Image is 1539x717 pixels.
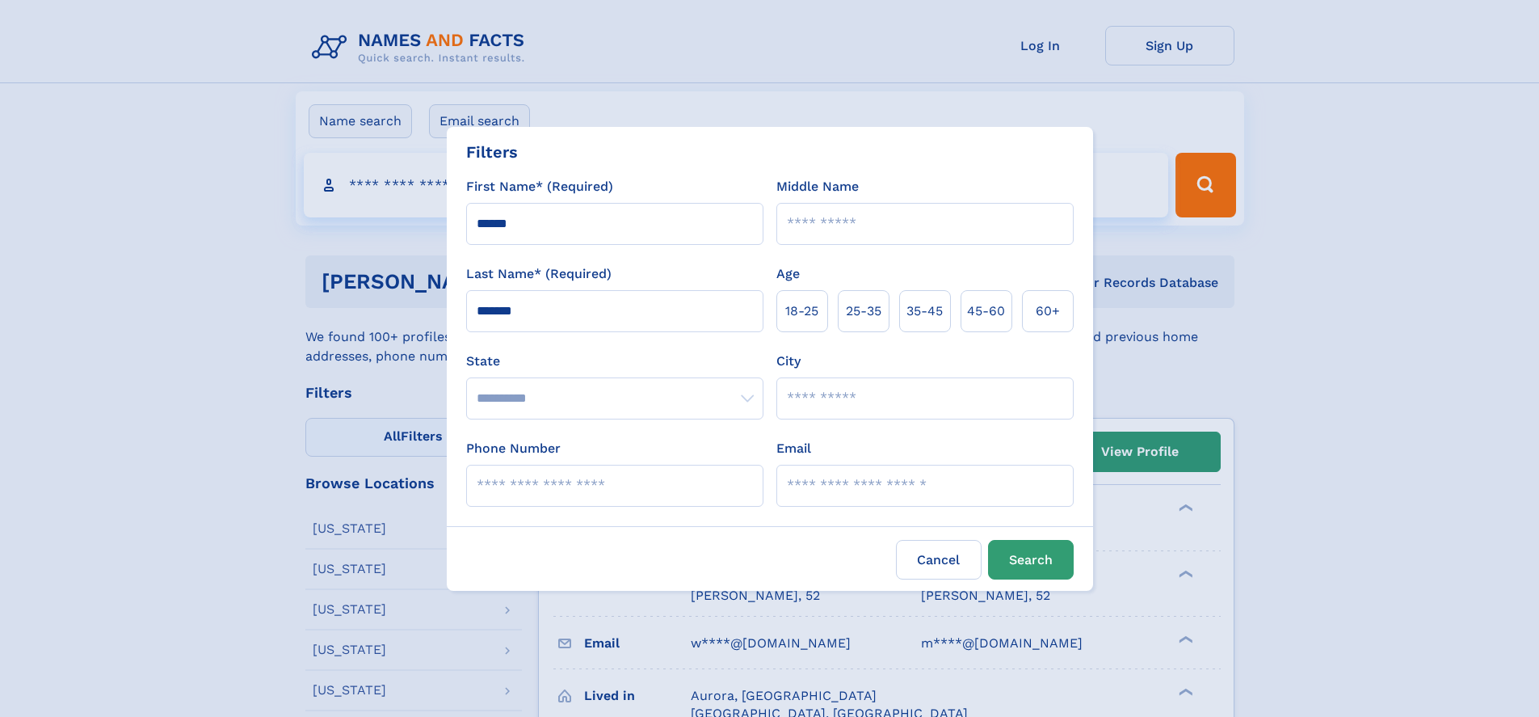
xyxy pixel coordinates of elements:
[906,302,943,321] span: 35‑45
[785,302,818,321] span: 18‑25
[776,439,811,458] label: Email
[1036,302,1060,321] span: 60+
[896,540,982,580] label: Cancel
[846,302,881,321] span: 25‑35
[776,177,859,196] label: Middle Name
[988,540,1074,580] button: Search
[967,302,1005,321] span: 45‑60
[466,177,613,196] label: First Name* (Required)
[776,352,801,371] label: City
[466,264,612,284] label: Last Name* (Required)
[466,140,518,164] div: Filters
[776,264,800,284] label: Age
[466,439,561,458] label: Phone Number
[466,352,763,371] label: State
